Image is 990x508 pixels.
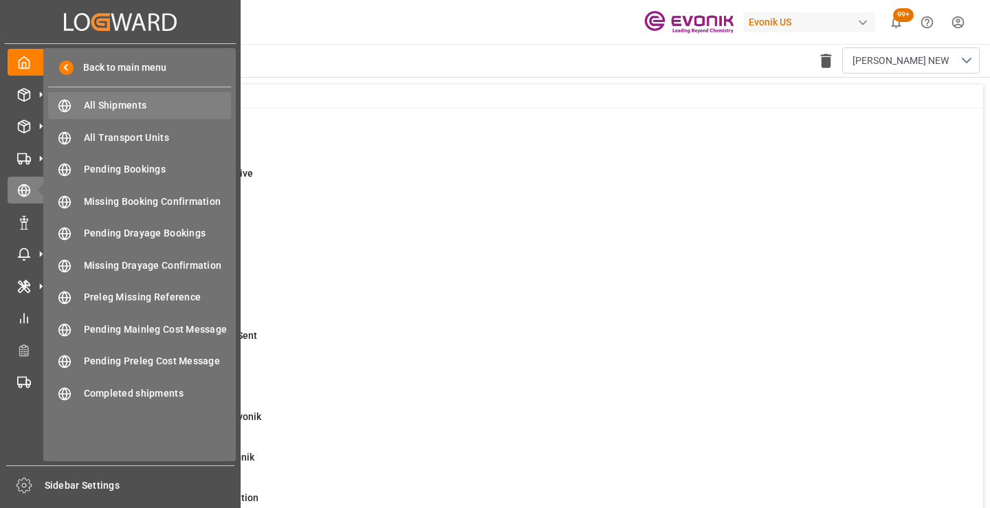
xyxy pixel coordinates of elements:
[70,329,966,357] a: 27ETD>3 Days Past,No Cost Msg SentShipment
[70,410,966,439] a: 1Error on Initial Sales Order to EvonikShipment
[45,478,235,493] span: Sidebar Settings
[48,156,231,183] a: Pending Bookings
[84,98,232,113] span: All Shipments
[70,126,966,155] a: 0MOT Missing at Order LevelSales Order-IVPO
[8,49,233,76] a: My Cockpit
[8,336,233,363] a: Transport Planner
[48,316,231,342] a: Pending Mainleg Cost Message
[84,290,232,305] span: Preleg Missing Reference
[48,188,231,214] a: Missing Booking Confirmation
[84,386,232,401] span: Completed shipments
[48,124,231,151] a: All Transport Units
[70,369,966,398] a: 8ETD < 3 Days,No Del # Rec'dShipment
[84,195,232,209] span: Missing Booking Confirmation
[84,131,232,145] span: All Transport Units
[70,207,966,236] a: 38ABS: No Init Bkg Conf DateShipment
[84,354,232,368] span: Pending Preleg Cost Message
[74,60,166,75] span: Back to main menu
[8,368,233,395] a: Transport Planning
[644,10,734,34] img: Evonik-brand-mark-Deep-Purple-RGB.jpeg_1700498283.jpeg
[84,226,232,241] span: Pending Drayage Bookings
[84,258,232,273] span: Missing Drayage Confirmation
[8,305,233,331] a: My Reports
[70,247,966,276] a: 5ABS: No Bkg Req Sent DateShipment
[84,322,232,337] span: Pending Mainleg Cost Message
[48,92,231,119] a: All Shipments
[48,348,231,375] a: Pending Preleg Cost Message
[70,166,966,195] a: 2Deactivated EDI - Shipment ActiveShipment
[70,288,966,317] a: 16ETA > 10 Days , No ATA EnteredShipment
[84,162,232,177] span: Pending Bookings
[48,284,231,311] a: Preleg Missing Reference
[8,208,233,235] a: Non Conformance
[48,379,231,406] a: Completed shipments
[48,220,231,247] a: Pending Drayage Bookings
[48,252,231,278] a: Missing Drayage Confirmation
[70,450,966,479] a: 0Error Sales Order Update to EvonikShipment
